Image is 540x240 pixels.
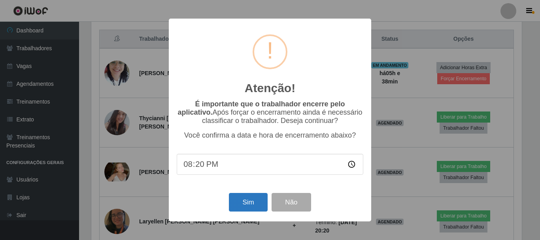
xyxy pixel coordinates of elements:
[272,193,311,212] button: Não
[177,100,363,125] p: Após forçar o encerramento ainda é necessário classificar o trabalhador. Deseja continuar?
[177,100,345,116] b: É importante que o trabalhador encerre pelo aplicativo.
[245,81,295,95] h2: Atenção!
[229,193,267,212] button: Sim
[177,131,363,140] p: Você confirma a data e hora de encerramento abaixo?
